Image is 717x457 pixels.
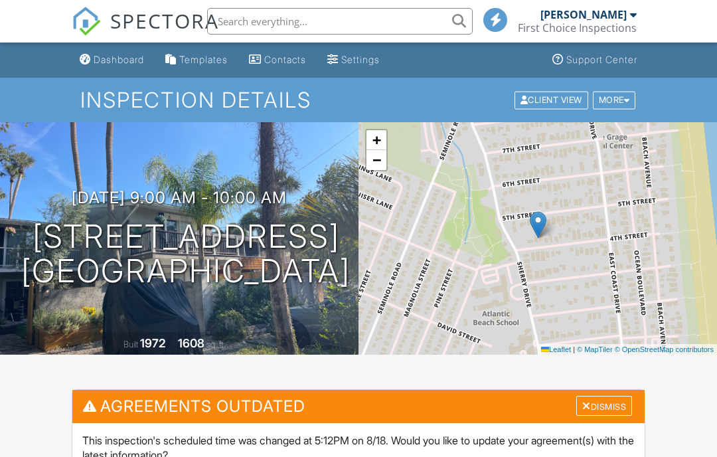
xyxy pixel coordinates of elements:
[21,219,351,290] h1: [STREET_ADDRESS] [GEOGRAPHIC_DATA]
[123,339,138,349] span: Built
[72,390,645,422] h3: Agreements Outdated
[74,48,149,72] a: Dashboard
[372,151,381,168] span: −
[540,8,627,21] div: [PERSON_NAME]
[341,54,380,65] div: Settings
[179,54,228,65] div: Templates
[206,339,225,349] span: sq. ft.
[264,54,306,65] div: Contacts
[515,91,588,109] div: Client View
[160,48,233,72] a: Templates
[577,345,613,353] a: © MapTiler
[80,88,637,112] h1: Inspection Details
[72,189,287,207] h3: [DATE] 9:00 am - 10:00 am
[366,130,386,150] a: Zoom in
[72,7,101,36] img: The Best Home Inspection Software - Spectora
[530,211,546,238] img: Marker
[366,150,386,170] a: Zoom out
[573,345,575,353] span: |
[178,336,204,350] div: 1608
[72,18,219,46] a: SPECTORA
[322,48,385,72] a: Settings
[566,54,637,65] div: Support Center
[576,396,632,416] div: Dismiss
[372,132,381,148] span: +
[94,54,144,65] div: Dashboard
[244,48,311,72] a: Contacts
[518,21,637,35] div: First Choice Inspections
[110,7,219,35] span: SPECTORA
[513,94,592,104] a: Client View
[547,48,643,72] a: Support Center
[207,8,473,35] input: Search everything...
[593,91,636,109] div: More
[541,345,571,353] a: Leaflet
[615,345,714,353] a: © OpenStreetMap contributors
[140,336,165,350] div: 1972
